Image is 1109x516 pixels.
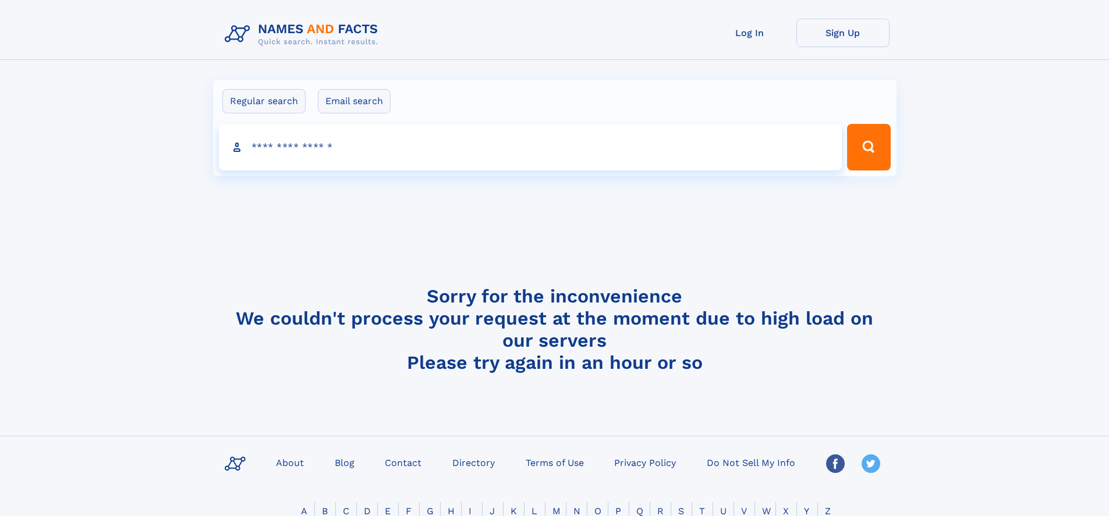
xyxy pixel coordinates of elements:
label: Email search [318,89,391,113]
input: search input [219,124,842,170]
img: Twitter [862,454,880,473]
h4: Sorry for the inconvenience We couldn't process your request at the moment due to high load on ou... [220,285,890,373]
a: Contact [380,454,426,471]
a: Directory [448,454,499,471]
a: Privacy Policy [610,454,681,471]
img: Logo Names and Facts [220,19,388,50]
label: Regular search [222,89,306,113]
img: Facebook [826,454,845,473]
a: About [271,454,309,471]
a: Terms of Use [521,454,589,471]
a: Sign Up [796,19,890,47]
button: Search Button [847,124,890,170]
a: Log In [703,19,796,47]
a: Blog [330,454,359,471]
a: Do Not Sell My Info [702,454,800,471]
